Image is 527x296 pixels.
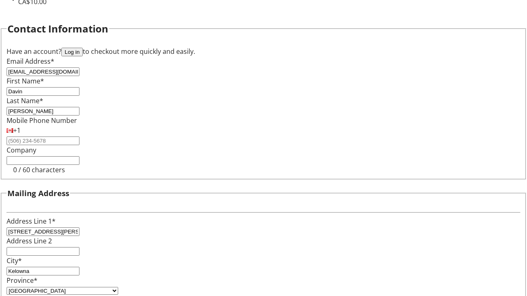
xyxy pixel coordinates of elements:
[7,46,520,56] div: Have an account? to checkout more quickly and easily.
[7,236,52,245] label: Address Line 2
[7,256,22,265] label: City*
[7,187,69,199] h3: Mailing Address
[7,276,37,285] label: Province*
[13,165,65,174] tr-character-limit: 0 / 60 characters
[7,21,108,36] h2: Contact Information
[7,146,36,155] label: Company
[7,76,44,86] label: First Name*
[7,136,79,145] input: (506) 234-5678
[7,227,79,236] input: Address
[7,217,56,226] label: Address Line 1*
[7,57,54,66] label: Email Address*
[7,116,77,125] label: Mobile Phone Number
[7,96,43,105] label: Last Name*
[7,267,79,275] input: City
[61,48,83,56] button: Log in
